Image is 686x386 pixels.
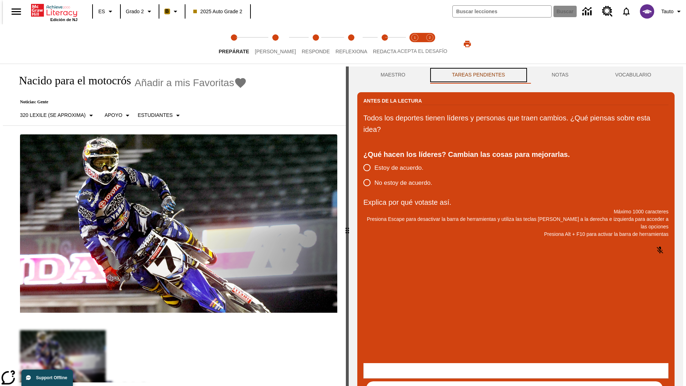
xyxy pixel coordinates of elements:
span: Estoy de acuerdo. [374,163,423,173]
p: Presiona Alt + F10 para activar la barra de herramientas [363,231,668,238]
span: Tauto [661,8,673,15]
button: Reflexiona step 4 of 5 [330,24,373,64]
button: Tipo de apoyo, Apoyo [102,109,135,122]
a: Centro de información [578,2,598,21]
div: poll [363,160,438,190]
span: B [165,7,169,16]
span: ACEPTA EL DESAFÍO [397,48,447,54]
p: Noticias: Gente [11,99,247,105]
img: El corredor de motocrós James Stewart vuela por los aires en su motocicleta de montaña [20,134,337,313]
h1: Nacido para el motocrós [11,74,131,87]
text: 2 [429,36,431,39]
button: Haga clic para activar la función de reconocimiento de voz [651,242,668,259]
p: Estudiantes [138,112,173,119]
p: Presiona Escape para desactivar la barra de herramientas y utiliza las teclas [PERSON_NAME] a la ... [363,216,668,231]
button: Lenguaje: ES, Selecciona un idioma [95,5,118,18]
div: activity [349,66,683,386]
p: Apoyo [105,112,123,119]
button: Maestro [357,66,429,84]
span: Grado 2 [126,8,144,15]
span: 2025 Auto Grade 2 [193,8,243,15]
button: Redacta step 5 of 5 [367,24,402,64]
p: Explica por qué votaste así. [363,197,668,208]
span: ES [98,8,105,15]
button: TAREAS PENDIENTES [429,66,528,84]
button: Escoja un nuevo avatar [636,2,658,21]
button: NOTAS [528,66,592,84]
p: Máximo 1000 caracteres [363,208,668,216]
div: ¿Qué hacen los líderes? Cambian las cosas para mejorarlas. [363,149,668,160]
span: Redacta [373,49,397,54]
text: 1 [414,36,416,39]
button: Boost El color de la clase es anaranjado claro. Cambiar el color de la clase. [161,5,183,18]
span: No estoy de acuerdo. [374,178,432,188]
button: Acepta el desafío contesta step 2 of 2 [419,24,440,64]
input: Buscar campo [453,6,551,17]
p: 320 Lexile (Se aproxima) [20,112,86,119]
span: Responde [302,49,330,54]
button: Lee step 2 of 5 [249,24,302,64]
button: Imprimir [456,38,479,50]
button: Perfil/Configuración [658,5,686,18]
a: Notificaciones [617,2,636,21]
button: Acepta el desafío lee step 1 of 2 [404,24,425,64]
span: Edición de NJ [50,18,78,22]
div: Pulsa la tecla de intro o la barra espaciadora y luego presiona las flechas de derecha e izquierd... [346,66,349,386]
span: Prepárate [219,49,249,54]
button: Responde step 3 of 5 [296,24,335,64]
span: Añadir a mis Favoritas [135,77,234,89]
button: Seleccione Lexile, 320 Lexile (Se aproxima) [17,109,98,122]
h2: Antes de la lectura [363,97,422,105]
span: [PERSON_NAME] [255,49,296,54]
button: Prepárate step 1 of 5 [213,24,255,64]
body: Explica por qué votaste así. Máximo 1000 caracteres Presiona Alt + F10 para activar la barra de h... [3,6,104,12]
button: Grado: Grado 2, Elige un grado [123,5,156,18]
div: Instructional Panel Tabs [357,66,675,84]
button: Añadir a mis Favoritas - Nacido para el motocrós [135,76,247,89]
button: VOCABULARIO [592,66,675,84]
button: Seleccionar estudiante [135,109,185,122]
button: Abrir el menú lateral [6,1,27,22]
div: Portada [31,3,78,22]
p: Todos los deportes tienen líderes y personas que traen cambios. ¿Qué piensas sobre esta idea? [363,112,668,135]
img: avatar image [640,4,654,19]
a: Centro de recursos, Se abrirá en una pestaña nueva. [598,2,617,21]
button: Support Offline [21,370,73,386]
span: Support Offline [36,375,67,380]
div: reading [3,66,346,382]
span: Reflexiona [335,49,367,54]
